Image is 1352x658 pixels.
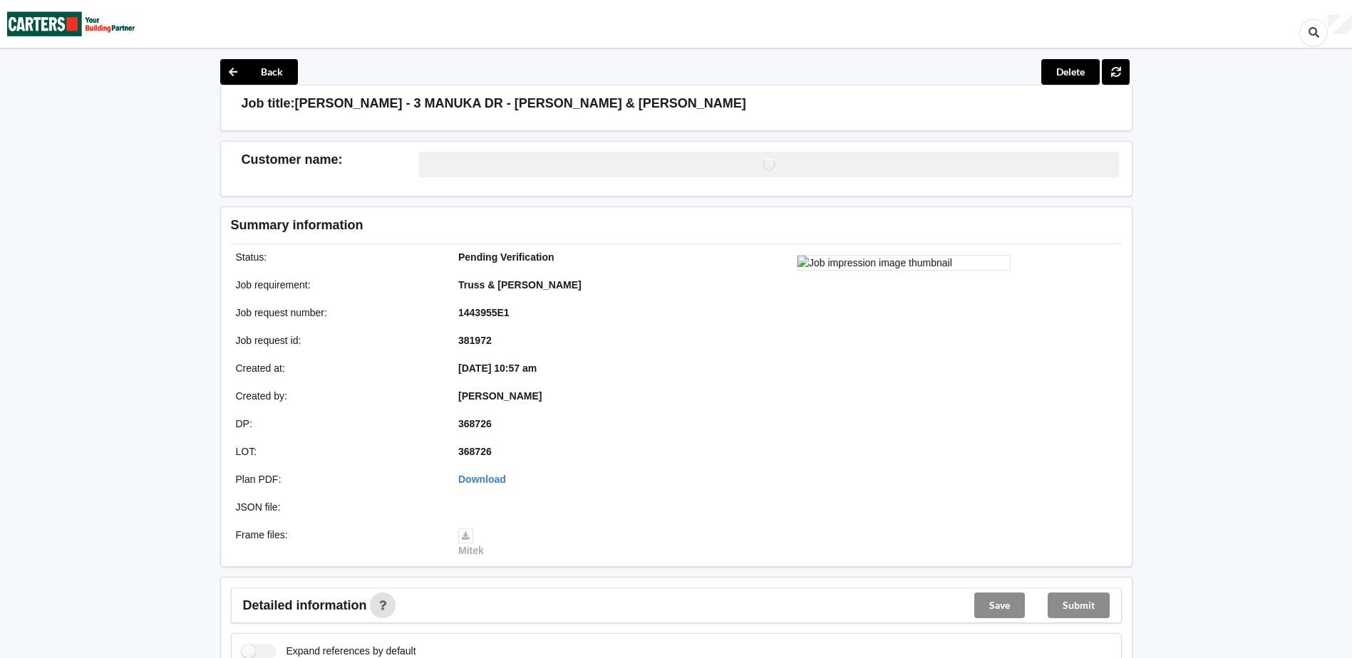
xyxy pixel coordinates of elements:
[220,59,298,85] button: Back
[226,528,449,558] div: Frame files :
[797,255,1011,271] img: Job impression image thumbnail
[1041,59,1100,85] button: Delete
[458,251,554,263] b: Pending Verification
[458,335,492,346] b: 381972
[226,333,449,348] div: Job request id :
[226,500,449,514] div: JSON file :
[226,278,449,292] div: Job requirement :
[231,217,894,234] h3: Summary information
[458,390,542,402] b: [PERSON_NAME]
[458,362,537,374] b: [DATE] 10:57 am
[458,474,506,485] a: Download
[458,446,492,457] b: 368726
[243,599,367,612] span: Detailed information
[226,444,449,459] div: LOT :
[226,472,449,486] div: Plan PDF :
[295,95,746,112] h3: [PERSON_NAME] - 3 MANUKA DR - [PERSON_NAME] & [PERSON_NAME]
[458,279,582,291] b: Truss & [PERSON_NAME]
[226,417,449,431] div: DP :
[7,1,135,47] img: Carters
[458,529,484,556] a: Mitek
[226,361,449,375] div: Created at :
[458,307,510,318] b: 1443955E1
[242,95,295,112] h3: Job title:
[1328,15,1352,35] div: User Profile
[226,389,449,403] div: Created by :
[226,250,449,264] div: Status :
[458,418,492,429] b: 368726
[242,152,419,168] h3: Customer name :
[226,305,449,320] div: Job request number :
